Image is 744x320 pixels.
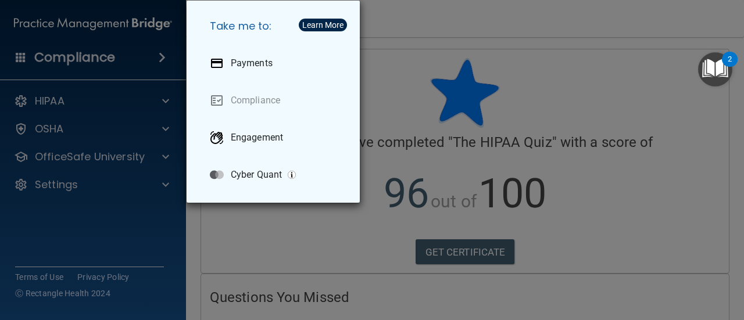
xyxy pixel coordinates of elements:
a: Engagement [201,121,350,154]
p: Engagement [231,132,283,143]
button: Open Resource Center, 2 new notifications [698,52,732,87]
p: Cyber Quant [231,169,282,181]
div: Learn More [302,21,344,29]
a: Payments [201,47,350,80]
div: 2 [728,59,732,74]
a: Compliance [201,84,350,117]
h5: Take me to: [201,10,350,42]
button: Learn More [299,19,347,31]
a: Cyber Quant [201,159,350,191]
p: Payments [231,57,273,69]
